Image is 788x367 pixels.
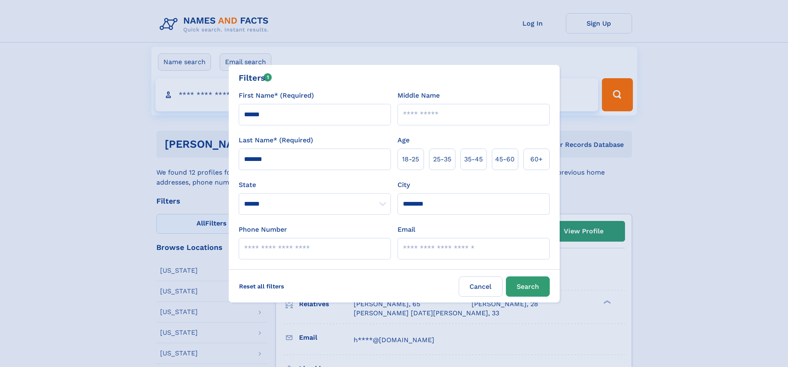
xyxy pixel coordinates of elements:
[464,154,483,164] span: 35‑45
[506,276,550,297] button: Search
[239,91,314,101] label: First Name* (Required)
[402,154,419,164] span: 18‑25
[495,154,515,164] span: 45‑60
[398,135,410,145] label: Age
[234,276,290,296] label: Reset all filters
[398,225,415,235] label: Email
[398,91,440,101] label: Middle Name
[239,135,313,145] label: Last Name* (Required)
[398,180,410,190] label: City
[239,72,272,84] div: Filters
[239,225,287,235] label: Phone Number
[530,154,543,164] span: 60+
[239,180,391,190] label: State
[433,154,451,164] span: 25‑35
[459,276,503,297] label: Cancel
